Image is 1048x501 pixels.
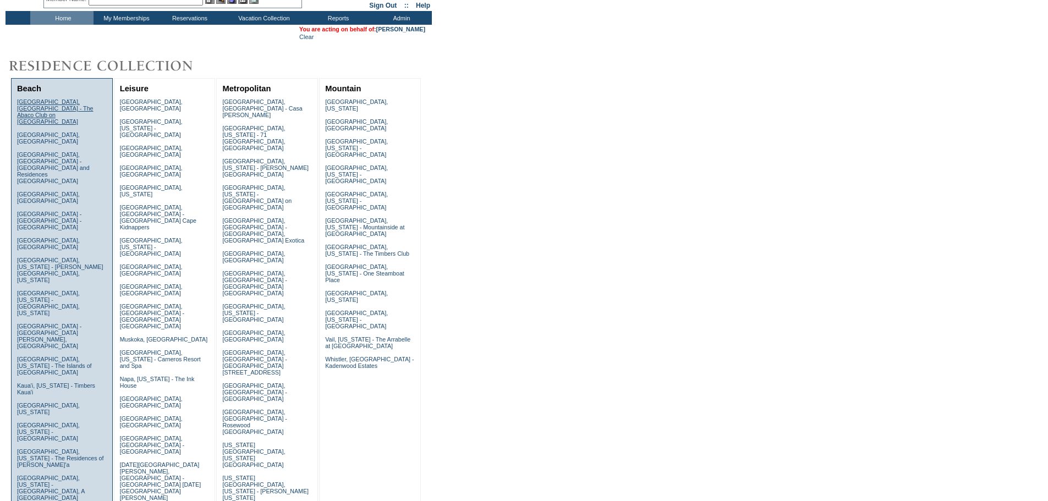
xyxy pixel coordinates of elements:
[120,415,183,428] a: [GEOGRAPHIC_DATA], [GEOGRAPHIC_DATA]
[325,191,388,211] a: [GEOGRAPHIC_DATA], [US_STATE] - [GEOGRAPHIC_DATA]
[325,118,388,131] a: [GEOGRAPHIC_DATA], [GEOGRAPHIC_DATA]
[325,290,388,303] a: [GEOGRAPHIC_DATA], [US_STATE]
[120,336,207,343] a: Muskoka, [GEOGRAPHIC_DATA]
[222,217,304,244] a: [GEOGRAPHIC_DATA], [GEOGRAPHIC_DATA] - [GEOGRAPHIC_DATA], [GEOGRAPHIC_DATA] Exotica
[325,98,388,112] a: [GEOGRAPHIC_DATA], [US_STATE]
[376,26,425,32] a: [PERSON_NAME]
[17,475,85,501] a: [GEOGRAPHIC_DATA], [US_STATE] - [GEOGRAPHIC_DATA], A [GEOGRAPHIC_DATA]
[17,237,80,250] a: [GEOGRAPHIC_DATA], [GEOGRAPHIC_DATA]
[325,244,409,257] a: [GEOGRAPHIC_DATA], [US_STATE] - The Timbers Club
[222,303,285,323] a: [GEOGRAPHIC_DATA], [US_STATE] - [GEOGRAPHIC_DATA]
[17,131,80,145] a: [GEOGRAPHIC_DATA], [GEOGRAPHIC_DATA]
[222,382,287,402] a: [GEOGRAPHIC_DATA], [GEOGRAPHIC_DATA] - [GEOGRAPHIC_DATA]
[220,11,305,25] td: Vacation Collection
[305,11,369,25] td: Reports
[17,448,104,468] a: [GEOGRAPHIC_DATA], [US_STATE] - The Residences of [PERSON_NAME]'a
[120,349,201,369] a: [GEOGRAPHIC_DATA], [US_STATE] - Carneros Resort and Spa
[325,217,404,237] a: [GEOGRAPHIC_DATA], [US_STATE] - Mountainside at [GEOGRAPHIC_DATA]
[325,263,404,283] a: [GEOGRAPHIC_DATA], [US_STATE] - One Steamboat Place
[222,125,285,151] a: [GEOGRAPHIC_DATA], [US_STATE] - 71 [GEOGRAPHIC_DATA], [GEOGRAPHIC_DATA]
[120,435,184,455] a: [GEOGRAPHIC_DATA], [GEOGRAPHIC_DATA] - [GEOGRAPHIC_DATA]
[94,11,157,25] td: My Memberships
[120,98,183,112] a: [GEOGRAPHIC_DATA], [GEOGRAPHIC_DATA]
[120,376,195,389] a: Napa, [US_STATE] - The Ink House
[222,158,309,178] a: [GEOGRAPHIC_DATA], [US_STATE] - [PERSON_NAME][GEOGRAPHIC_DATA]
[120,84,149,93] a: Leisure
[120,145,183,158] a: [GEOGRAPHIC_DATA], [GEOGRAPHIC_DATA]
[222,329,285,343] a: [GEOGRAPHIC_DATA], [GEOGRAPHIC_DATA]
[17,257,103,283] a: [GEOGRAPHIC_DATA], [US_STATE] - [PERSON_NAME][GEOGRAPHIC_DATA], [US_STATE]
[17,151,90,184] a: [GEOGRAPHIC_DATA], [GEOGRAPHIC_DATA] - [GEOGRAPHIC_DATA] and Residences [GEOGRAPHIC_DATA]
[369,11,432,25] td: Admin
[17,356,92,376] a: [GEOGRAPHIC_DATA], [US_STATE] - The Islands of [GEOGRAPHIC_DATA]
[299,34,314,40] a: Clear
[120,263,183,277] a: [GEOGRAPHIC_DATA], [GEOGRAPHIC_DATA]
[222,442,285,468] a: [US_STATE][GEOGRAPHIC_DATA], [US_STATE][GEOGRAPHIC_DATA]
[17,382,95,395] a: Kaua'i, [US_STATE] - Timbers Kaua'i
[369,2,397,9] a: Sign Out
[120,395,183,409] a: [GEOGRAPHIC_DATA], [GEOGRAPHIC_DATA]
[222,270,287,296] a: [GEOGRAPHIC_DATA], [GEOGRAPHIC_DATA] - [GEOGRAPHIC_DATA] [GEOGRAPHIC_DATA]
[325,84,361,93] a: Mountain
[222,349,287,376] a: [GEOGRAPHIC_DATA], [GEOGRAPHIC_DATA] - [GEOGRAPHIC_DATA][STREET_ADDRESS]
[325,310,388,329] a: [GEOGRAPHIC_DATA], [US_STATE] - [GEOGRAPHIC_DATA]
[120,164,183,178] a: [GEOGRAPHIC_DATA], [GEOGRAPHIC_DATA]
[222,84,271,93] a: Metropolitan
[120,283,183,296] a: [GEOGRAPHIC_DATA], [GEOGRAPHIC_DATA]
[17,191,80,204] a: [GEOGRAPHIC_DATA], [GEOGRAPHIC_DATA]
[6,55,220,77] img: Destinations by Exclusive Resorts
[222,184,292,211] a: [GEOGRAPHIC_DATA], [US_STATE] - [GEOGRAPHIC_DATA] on [GEOGRAPHIC_DATA]
[17,84,41,93] a: Beach
[222,409,287,435] a: [GEOGRAPHIC_DATA], [GEOGRAPHIC_DATA] - Rosewood [GEOGRAPHIC_DATA]
[17,98,94,125] a: [GEOGRAPHIC_DATA], [GEOGRAPHIC_DATA] - The Abaco Club on [GEOGRAPHIC_DATA]
[120,461,201,501] a: [DATE][GEOGRAPHIC_DATA][PERSON_NAME], [GEOGRAPHIC_DATA] - [GEOGRAPHIC_DATA] [DATE][GEOGRAPHIC_DAT...
[120,303,184,329] a: [GEOGRAPHIC_DATA], [GEOGRAPHIC_DATA] - [GEOGRAPHIC_DATA] [GEOGRAPHIC_DATA]
[325,336,410,349] a: Vail, [US_STATE] - The Arrabelle at [GEOGRAPHIC_DATA]
[120,237,183,257] a: [GEOGRAPHIC_DATA], [US_STATE] - [GEOGRAPHIC_DATA]
[157,11,220,25] td: Reservations
[120,184,183,197] a: [GEOGRAPHIC_DATA], [US_STATE]
[325,164,388,184] a: [GEOGRAPHIC_DATA], [US_STATE] - [GEOGRAPHIC_DATA]
[325,138,388,158] a: [GEOGRAPHIC_DATA], [US_STATE] - [GEOGRAPHIC_DATA]
[17,402,80,415] a: [GEOGRAPHIC_DATA], [US_STATE]
[416,2,430,9] a: Help
[30,11,94,25] td: Home
[17,290,80,316] a: [GEOGRAPHIC_DATA], [US_STATE] - [GEOGRAPHIC_DATA], [US_STATE]
[404,2,409,9] span: ::
[120,204,196,230] a: [GEOGRAPHIC_DATA], [GEOGRAPHIC_DATA] - [GEOGRAPHIC_DATA] Cape Kidnappers
[120,118,183,138] a: [GEOGRAPHIC_DATA], [US_STATE] - [GEOGRAPHIC_DATA]
[17,211,81,230] a: [GEOGRAPHIC_DATA] - [GEOGRAPHIC_DATA] - [GEOGRAPHIC_DATA]
[222,250,285,263] a: [GEOGRAPHIC_DATA], [GEOGRAPHIC_DATA]
[325,356,414,369] a: Whistler, [GEOGRAPHIC_DATA] - Kadenwood Estates
[17,323,81,349] a: [GEOGRAPHIC_DATA] - [GEOGRAPHIC_DATA][PERSON_NAME], [GEOGRAPHIC_DATA]
[222,475,309,501] a: [US_STATE][GEOGRAPHIC_DATA], [US_STATE] - [PERSON_NAME] [US_STATE]
[17,422,80,442] a: [GEOGRAPHIC_DATA], [US_STATE] - [GEOGRAPHIC_DATA]
[222,98,302,118] a: [GEOGRAPHIC_DATA], [GEOGRAPHIC_DATA] - Casa [PERSON_NAME]
[299,26,425,32] span: You are acting on behalf of:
